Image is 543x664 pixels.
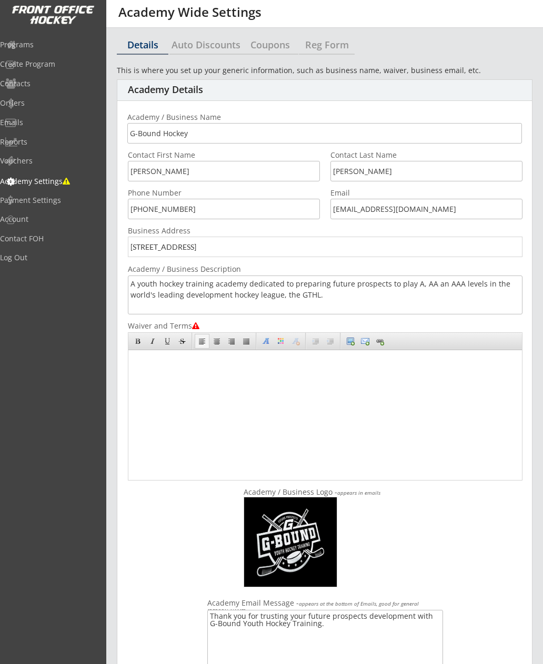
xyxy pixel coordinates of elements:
[127,123,522,144] input: Academy Name
[128,265,259,273] div: Academy / Business Description
[128,161,320,181] input: Contact Name
[175,334,189,348] a: Strikethrough
[117,65,532,76] div: This is where you set up your generic information, such as business name, waiver, business email,...
[207,599,443,614] div: Academy Email Message -
[262,337,270,345] div: Font Name
[259,334,273,348] a: Font Name
[326,337,335,345] div: Remove one indent
[178,337,186,345] div: Strikethrough
[346,337,355,345] div: Insert an image
[242,337,250,345] div: Justify
[146,334,159,348] a: Italic (Ctrl+I)
[324,334,337,348] a: Remove one indent
[309,334,323,348] a: Add indent
[358,334,372,348] a: Insert an email
[131,334,145,348] a: Bold (Ctrl+B)
[134,337,142,345] div: Bold
[128,322,233,330] div: Waiver and Terms
[289,334,303,348] a: Remove Formatting
[291,337,300,345] div: Remove Formatting
[239,334,253,348] a: Justify
[243,40,298,49] div: Coupons
[128,237,522,257] input: Address (street, city, state)
[277,337,285,345] div: Font Color
[128,227,233,234] div: Business Address
[244,488,399,496] div: Academy / Business Logo -
[376,337,384,345] div: Insert a link
[148,337,157,345] div: Italic
[227,337,236,345] div: Align right
[311,337,320,345] div: Add indent
[330,161,522,181] input: Contact Name
[163,337,172,345] div: Underline
[160,334,174,348] a: Underline (Ctrl+U)
[128,84,278,96] div: Academy Details
[198,337,206,345] div: Align left
[195,334,209,349] a: Align left
[117,40,168,49] div: Details
[225,334,238,348] a: Align right
[127,114,258,121] div: Academy / Business Name
[213,337,221,345] div: Center
[207,600,420,615] em: appears at the bottom of Emails, good for general [PERSON_NAME]
[128,151,220,159] div: Contact First Name
[330,199,522,219] input: Email
[210,334,224,348] a: Center
[128,189,233,197] div: Phone Number
[128,199,320,219] input: Phone Number
[274,334,288,348] a: Font Color
[337,489,380,496] em: appears in emails
[330,189,436,197] div: Email
[373,334,387,348] a: Insert a link
[169,40,243,49] div: Auto Discounts
[361,337,369,345] div: Insert an email
[344,334,357,348] a: Insert an image
[330,151,423,159] div: Contact Last Name
[299,40,355,49] div: Reg Form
